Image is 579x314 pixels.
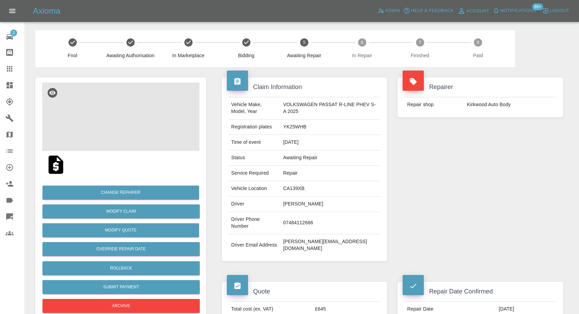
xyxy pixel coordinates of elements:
[227,287,382,296] h4: Quote
[42,204,200,218] a: Modify Claim
[280,212,380,234] td: 07484112666
[42,83,199,151] img: ca045700-66b8-4db7-9abb-068cb210e76a
[464,97,556,112] td: Kirkwood Auto Body
[550,7,569,15] span: Logout
[376,5,402,16] a: Admin
[104,52,157,59] span: Awaiting Authorisation
[411,7,454,15] span: Help & Feedback
[229,97,281,120] td: Vehicle Make, Model, Year
[229,234,281,256] td: Driver Email Address
[162,52,214,59] span: In Marketplace
[540,5,571,16] button: Logout
[278,52,330,59] span: Awaiting Repair
[532,3,543,10] span: 99+
[280,120,380,135] td: YK25WHB
[42,299,200,313] button: Archive
[477,40,479,45] text: 8
[419,40,421,45] text: 7
[303,40,305,45] text: 5
[456,5,491,16] a: Account
[280,97,380,120] td: VOLKSWAGEN PASSAT R-LINE PHEV S-A 2025
[229,135,281,150] td: Time of event
[452,52,504,59] span: Paid
[229,166,281,181] td: Service Required
[229,120,281,135] td: Registration plates
[466,7,489,15] span: Account
[280,197,380,212] td: [PERSON_NAME]
[491,5,538,16] button: Notifications
[404,97,464,112] td: Repair shop
[280,181,380,197] td: CA139XB
[33,5,60,16] h5: Axioma
[280,135,380,150] td: [DATE]
[280,166,380,181] td: Repair
[229,150,281,166] td: Status
[42,280,200,294] button: Submit Payment
[402,5,455,16] button: Help & Feedback
[280,150,380,166] td: Awaiting Repair
[403,287,558,296] h4: Repair Date Confirmed
[361,40,363,45] text: 6
[385,7,400,15] span: Admin
[394,52,446,59] span: Finished
[46,52,99,59] span: Fnol
[229,212,281,234] td: Driver Phone Number
[42,242,200,256] button: Override Repair Date
[220,52,272,59] span: Bidding
[227,83,382,92] h4: Claim Information
[229,181,281,197] td: Vehicle Location
[10,29,17,36] span: 2
[42,223,199,237] button: Modify Quote
[403,83,558,92] h4: Repairer
[500,7,536,15] span: Notifications
[4,3,21,19] button: Open drawer
[280,234,380,256] td: [PERSON_NAME][EMAIL_ADDRESS][DOMAIN_NAME]
[42,186,199,200] button: Change Repairer
[45,154,67,176] img: qt_1RJWyBA4aDea5wMjC3zCZw89
[229,197,281,212] td: Driver
[42,261,200,275] button: Rollback
[336,52,388,59] span: In Repair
